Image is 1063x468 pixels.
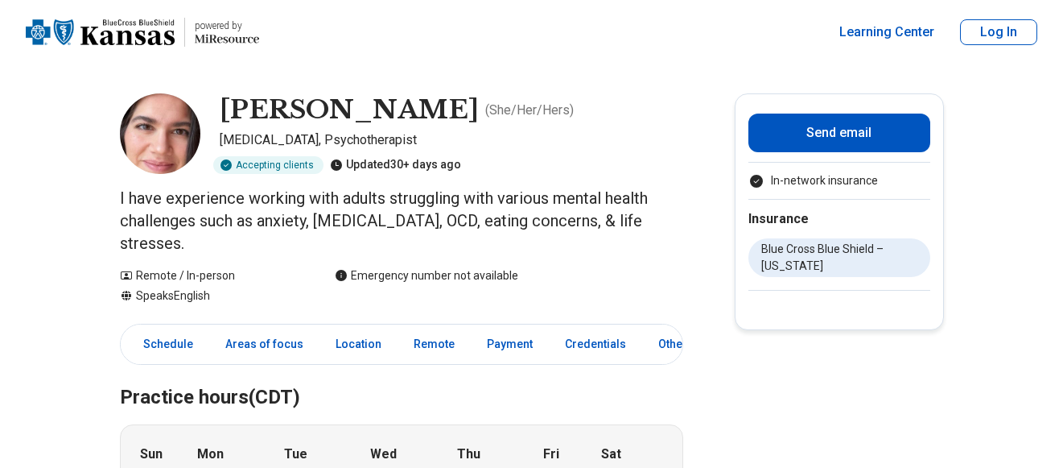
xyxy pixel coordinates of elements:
[748,209,930,229] h2: Insurance
[140,445,163,464] strong: Sun
[960,19,1037,45] button: Log In
[326,328,391,361] a: Location
[748,172,930,189] ul: Payment options
[195,19,259,32] p: powered by
[220,93,479,127] h1: [PERSON_NAME]
[477,328,542,361] a: Payment
[370,445,397,464] strong: Wed
[404,328,464,361] a: Remote
[748,114,930,152] button: Send email
[335,267,518,284] div: Emergency number not available
[748,172,930,189] li: In-network insurance
[748,238,930,277] li: Blue Cross Blue Shield – [US_STATE]
[120,288,303,304] div: Speaks English
[120,93,200,174] img: Jordan De Herrara, Psychologist
[555,328,636,361] a: Credentials
[839,23,934,42] a: Learning Center
[213,156,323,174] div: Accepting clients
[220,130,683,150] p: [MEDICAL_DATA], Psychotherapist
[216,328,313,361] a: Areas of focus
[330,156,461,174] div: Updated 30+ days ago
[124,328,203,361] a: Schedule
[26,6,259,58] a: Home page
[197,445,224,464] strong: Mon
[120,267,303,284] div: Remote / In-person
[601,445,621,464] strong: Sat
[457,445,480,464] strong: Thu
[120,187,683,255] p: I have experience working with adults struggling with various mental health challenges such as an...
[120,346,683,412] h2: Practice hours (CDT)
[649,328,707,361] a: Other
[284,445,307,464] strong: Tue
[485,101,574,120] p: ( She/Her/Hers )
[543,445,559,464] strong: Fri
